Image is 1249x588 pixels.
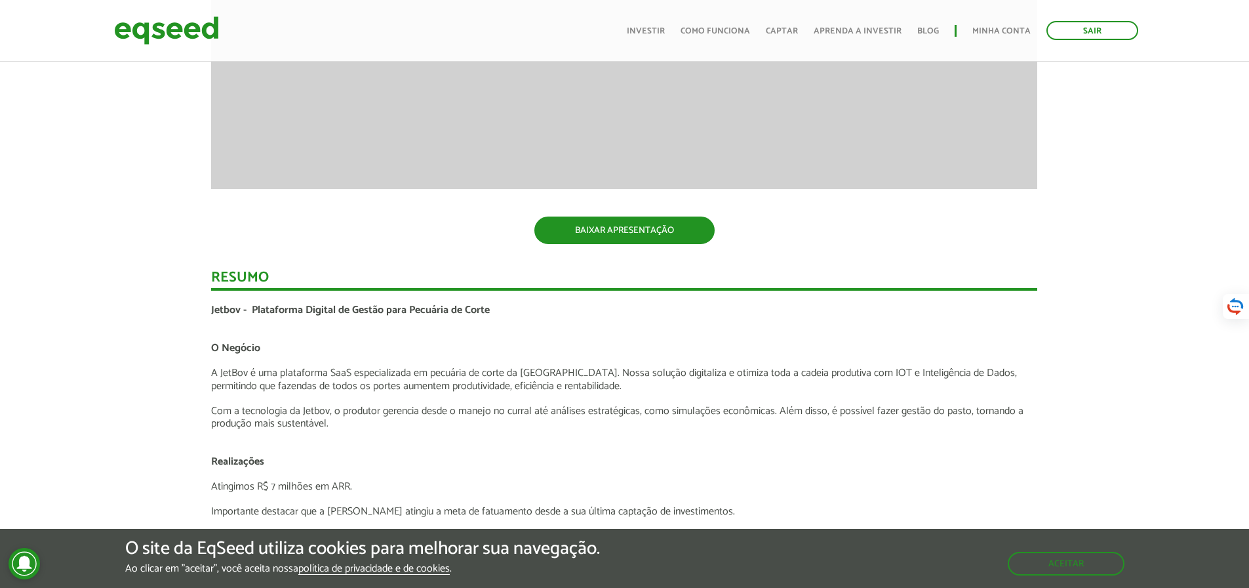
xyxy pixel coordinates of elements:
p: Atingimos R$ 7 milhões em ARR. [211,480,1037,493]
a: Aprenda a investir [814,27,902,35]
a: Investir [627,27,665,35]
a: Captar [766,27,798,35]
span: Jetbov - Plataforma Digital de Gestão para Pecuária de Corte [211,301,490,319]
span: O Negócio [211,339,260,357]
a: BAIXAR APRESENTAÇÃO [534,217,715,244]
a: Como funciona [681,27,750,35]
div: Resumo [211,270,1037,291]
img: EqSeed [114,13,219,48]
span: Realizações [211,453,264,471]
a: política de privacidade e de cookies [298,564,450,575]
button: Aceitar [1008,552,1124,576]
p: Com a tecnologia da Jetbov, o produtor gerencia desde o manejo no curral até análises estratégica... [211,405,1037,430]
h5: O site da EqSeed utiliza cookies para melhorar sua navegação. [125,539,600,559]
a: Minha conta [972,27,1031,35]
p: A JetBov é uma plataforma SaaS especializada em pecuária de corte da [GEOGRAPHIC_DATA]. Nossa sol... [211,367,1037,392]
a: Blog [917,27,939,35]
a: Sair [1046,21,1138,40]
p: Importante destacar que a [PERSON_NAME] atingiu a meta de fatuamento desde a sua última captação ... [211,505,1037,518]
p: Ao clicar em "aceitar", você aceita nossa . [125,562,600,575]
